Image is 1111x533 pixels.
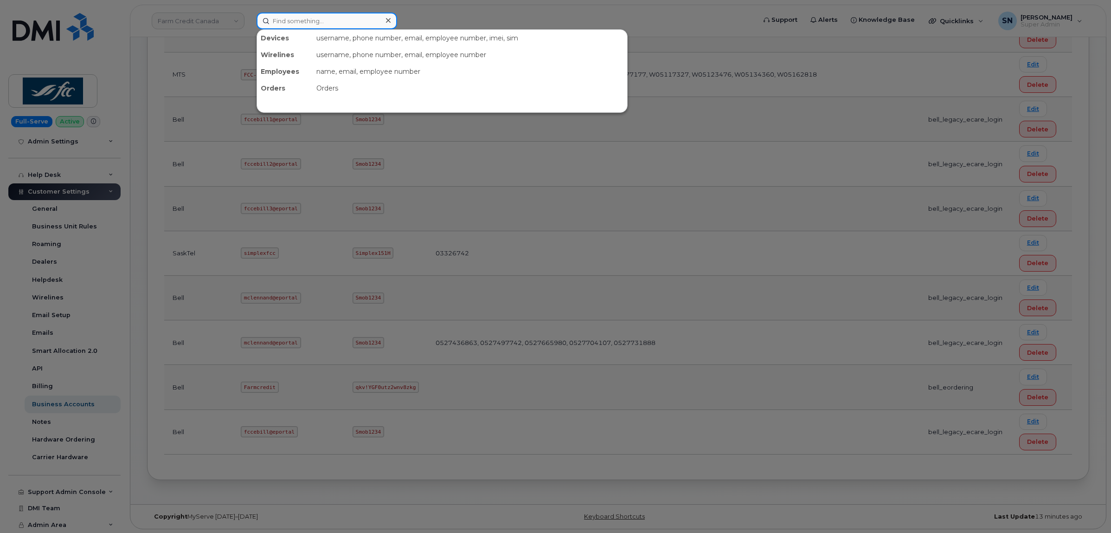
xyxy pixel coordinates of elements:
[257,30,313,46] div: Devices
[1071,493,1104,526] iframe: Messenger Launcher
[313,30,627,46] div: username, phone number, email, employee number, imei, sim
[313,80,627,97] div: Orders
[257,46,313,63] div: Wirelines
[257,80,313,97] div: Orders
[257,63,313,80] div: Employees
[313,63,627,80] div: name, email, employee number
[257,13,397,29] input: Find something...
[313,46,627,63] div: username, phone number, email, employee number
